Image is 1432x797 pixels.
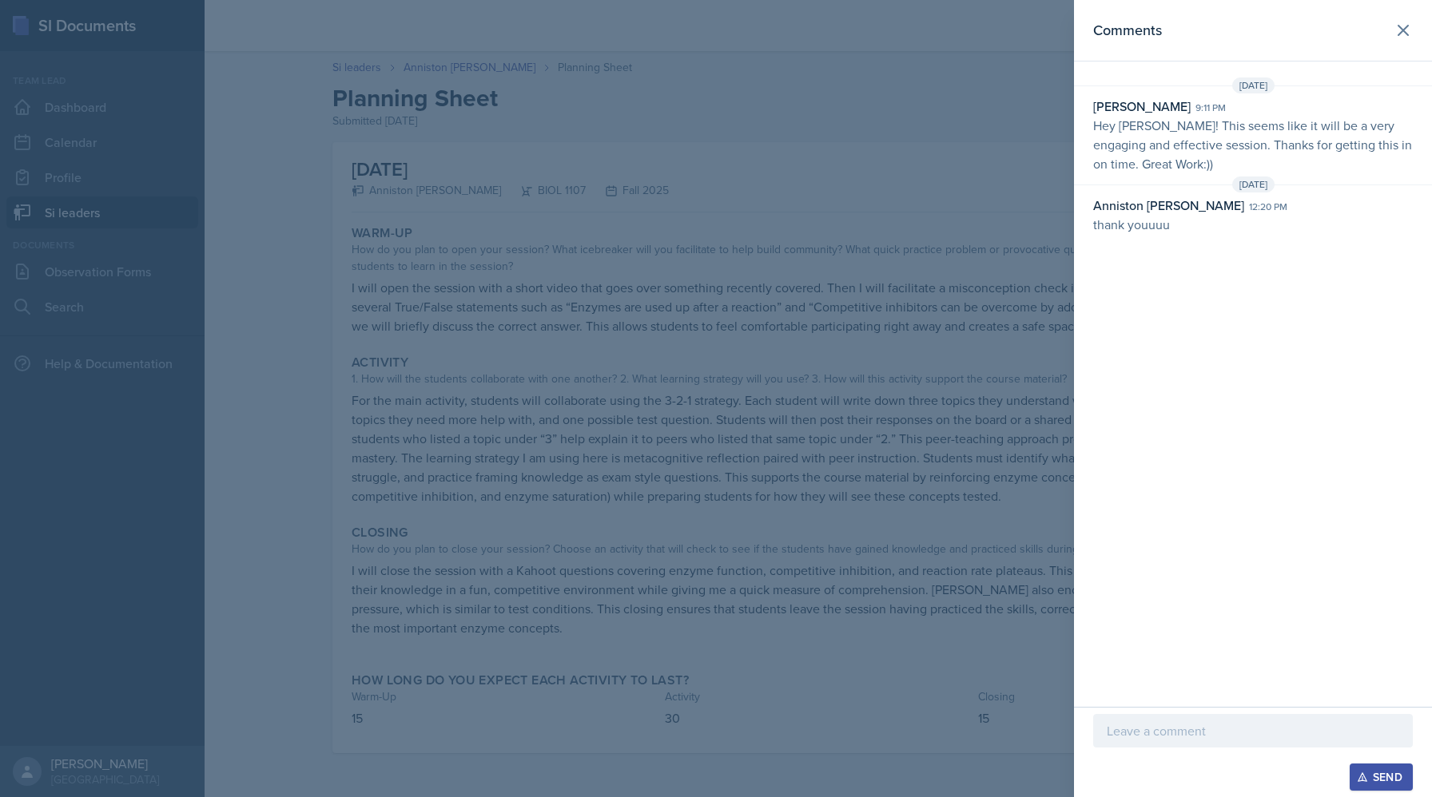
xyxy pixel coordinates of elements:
span: [DATE] [1232,176,1275,192]
h2: Comments [1093,19,1162,42]
p: thank youuuu [1093,215,1413,234]
button: Send [1350,763,1413,791]
span: [DATE] [1232,77,1275,93]
div: Anniston [PERSON_NAME] [1093,196,1244,215]
p: Hey [PERSON_NAME]! This seems like it will be a very engaging and effective session. Thanks for g... [1093,116,1413,173]
div: Send [1360,771,1402,783]
div: 12:20 pm [1249,200,1287,214]
div: 9:11 pm [1195,101,1226,115]
div: [PERSON_NAME] [1093,97,1191,116]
